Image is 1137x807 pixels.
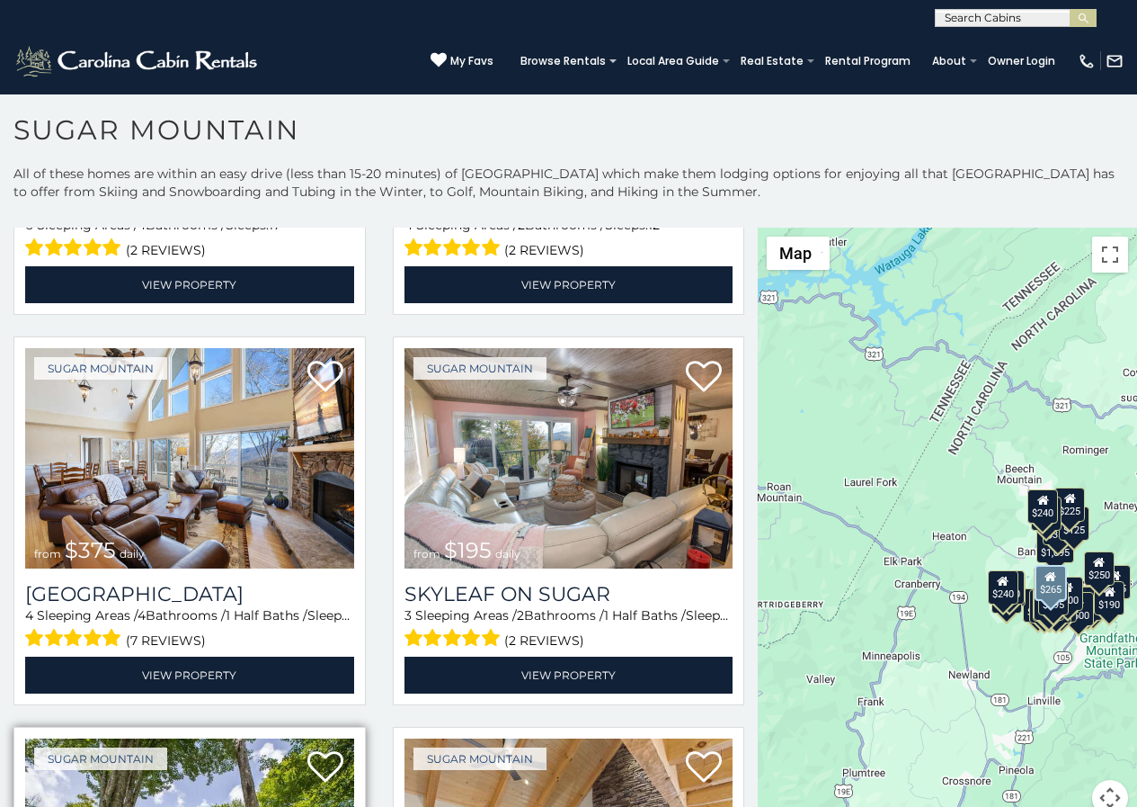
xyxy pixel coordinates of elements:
a: Little Sugar Haven from $375 daily [25,348,354,569]
div: $200 [1053,577,1083,611]
span: $375 [65,537,116,563]
div: $1,095 [1036,529,1074,563]
a: Add to favorites [307,749,343,787]
span: (2 reviews) [504,238,584,262]
button: Change map style [767,237,830,270]
a: Browse Rentals [511,49,615,74]
span: 2 [517,607,524,623]
span: 3 [404,607,412,623]
a: Sugar Mountain [34,748,167,770]
div: $240 [1027,489,1058,524]
img: Little Sugar Haven [25,348,354,569]
a: [GEOGRAPHIC_DATA] [25,582,354,606]
a: View Property [404,266,733,303]
span: (2 reviews) [126,238,206,262]
div: $190 [1094,581,1124,615]
span: 8 [729,607,737,623]
a: Skyleaf on Sugar from $195 daily [404,348,733,569]
div: $155 [1029,589,1060,623]
img: mail-regular-white.png [1106,52,1124,70]
a: Rental Program [816,49,919,74]
div: $240 [988,570,1018,605]
div: Sleeping Areas / Bathrooms / Sleeps: [25,216,354,262]
button: Toggle fullscreen view [1092,237,1128,273]
a: My Favs [431,52,493,70]
span: (7 reviews) [126,629,206,652]
span: from [34,547,61,560]
span: 10 [351,607,363,623]
a: Local Area Guide [618,49,728,74]
img: White-1-2.png [13,43,262,79]
span: daily [495,547,520,560]
span: My Favs [450,53,493,69]
a: Skyleaf on Sugar [404,582,733,606]
a: Add to favorites [307,359,343,397]
img: phone-regular-white.png [1078,52,1096,70]
a: About [923,49,975,74]
a: View Property [25,657,354,694]
a: Add to favorites [686,749,722,787]
div: Sleeping Areas / Bathrooms / Sleeps: [404,606,733,652]
span: 4 [25,607,33,623]
div: $125 [1059,507,1089,541]
div: $375 [1034,587,1064,621]
img: Skyleaf on Sugar [404,348,733,569]
a: Real Estate [732,49,813,74]
a: View Property [25,266,354,303]
h3: Little Sugar Haven [25,582,354,606]
a: Sugar Mountain [413,357,546,380]
div: $195 [1072,587,1103,621]
a: Owner Login [979,49,1064,74]
div: $265 [1035,565,1067,601]
span: 1 Half Baths / [226,607,307,623]
span: Map [779,244,812,263]
div: $250 [1084,551,1115,586]
a: View Property [404,657,733,694]
div: Sleeping Areas / Bathrooms / Sleeps: [25,606,354,652]
span: $195 [444,537,492,563]
span: from [413,547,440,560]
a: Sugar Mountain [413,748,546,770]
div: Sleeping Areas / Bathrooms / Sleeps: [404,216,733,262]
div: $225 [1054,488,1085,522]
span: (2 reviews) [504,629,584,652]
span: 1 Half Baths / [604,607,686,623]
a: Sugar Mountain [34,357,167,380]
div: $155 [1100,565,1131,599]
span: 4 [138,607,146,623]
span: daily [120,547,145,560]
